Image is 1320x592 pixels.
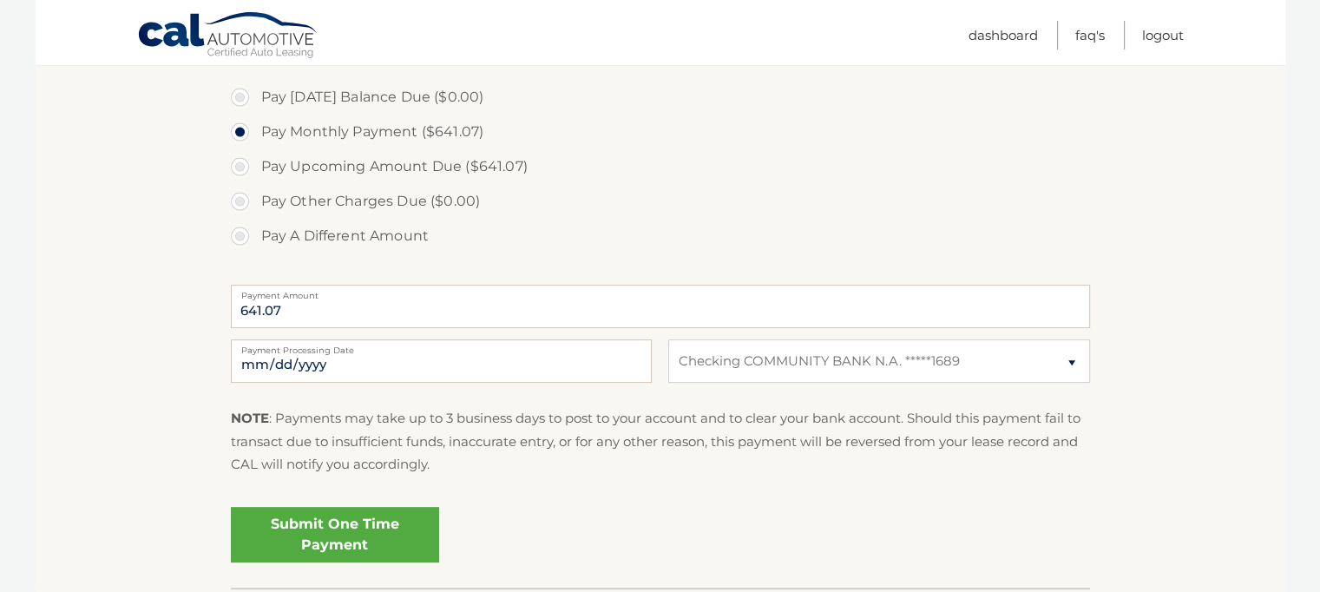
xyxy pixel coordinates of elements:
[231,80,1090,115] label: Pay [DATE] Balance Due ($0.00)
[231,115,1090,149] label: Pay Monthly Payment ($641.07)
[137,11,319,62] a: Cal Automotive
[231,285,1090,299] label: Payment Amount
[1142,21,1184,49] a: Logout
[231,219,1090,253] label: Pay A Different Amount
[231,184,1090,219] label: Pay Other Charges Due ($0.00)
[969,21,1038,49] a: Dashboard
[231,339,652,383] input: Payment Date
[231,410,269,426] strong: NOTE
[1075,21,1105,49] a: FAQ's
[231,507,439,562] a: Submit One Time Payment
[231,339,652,353] label: Payment Processing Date
[231,285,1090,328] input: Payment Amount
[231,407,1090,476] p: : Payments may take up to 3 business days to post to your account and to clear your bank account....
[231,149,1090,184] label: Pay Upcoming Amount Due ($641.07)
